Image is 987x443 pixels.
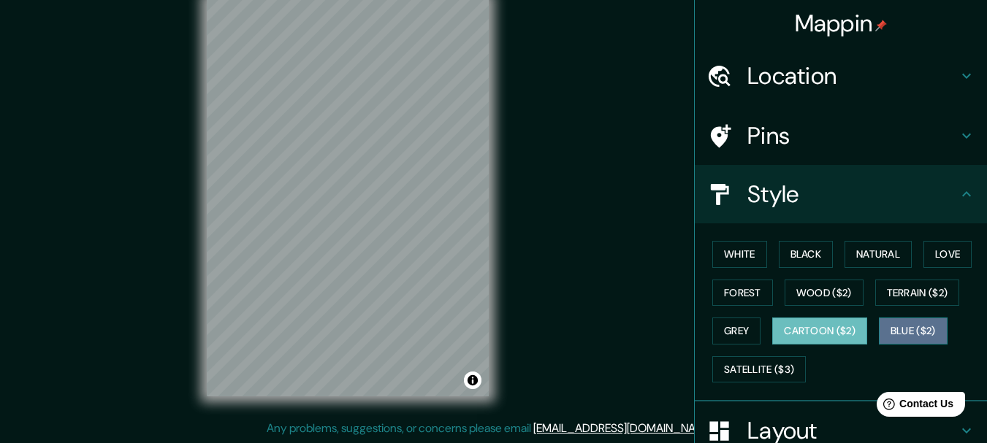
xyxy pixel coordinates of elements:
div: Style [695,165,987,223]
h4: Pins [747,121,958,150]
button: Terrain ($2) [875,280,960,307]
div: Pins [695,107,987,165]
button: Cartoon ($2) [772,317,867,344]
button: Wood ($2) [785,280,864,307]
button: Blue ($2) [879,317,948,344]
button: Satellite ($3) [712,356,806,383]
iframe: Help widget launcher [857,386,971,427]
h4: Mappin [795,9,888,38]
a: [EMAIL_ADDRESS][DOMAIN_NAME] [533,420,714,436]
button: Grey [712,317,761,344]
button: Natural [845,241,912,268]
img: pin-icon.png [875,20,887,31]
button: Love [923,241,972,268]
button: White [712,241,767,268]
div: Location [695,47,987,105]
p: Any problems, suggestions, or concerns please email . [267,420,716,437]
h4: Style [747,180,958,209]
button: Forest [712,280,773,307]
button: Toggle attribution [464,371,481,389]
button: Black [779,241,834,268]
h4: Location [747,61,958,90]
